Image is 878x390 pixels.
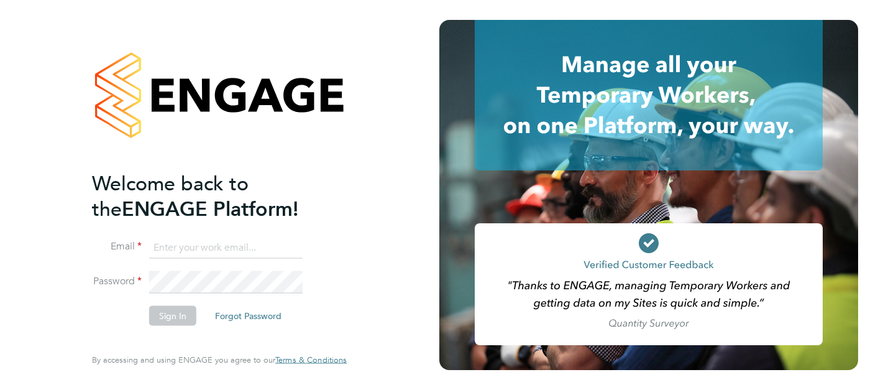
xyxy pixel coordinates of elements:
button: Forgot Password [205,306,291,326]
span: Terms & Conditions [275,355,347,365]
span: By accessing and using ENGAGE you agree to our [92,355,347,365]
h2: ENGAGE Platform! [92,170,334,221]
input: Enter your work email... [149,236,303,259]
span: Welcome back to the [92,171,249,221]
a: Terms & Conditions [275,355,347,365]
label: Password [92,275,142,288]
button: Sign In [149,306,196,326]
label: Email [92,240,142,253]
